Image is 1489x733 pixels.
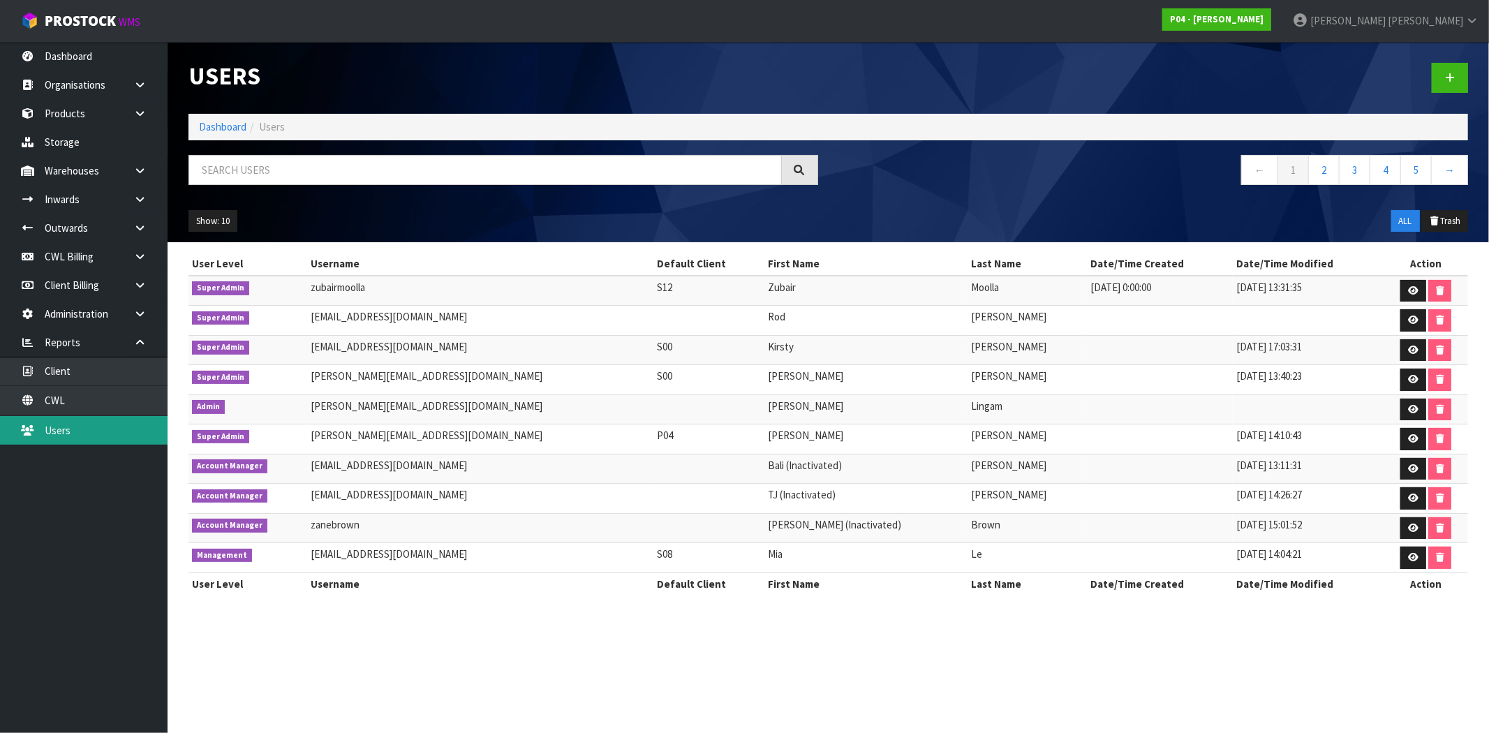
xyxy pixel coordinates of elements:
[654,276,764,306] td: S12
[1162,8,1271,31] a: P04 - [PERSON_NAME]
[192,371,249,385] span: Super Admin
[764,484,968,514] td: TJ (Inactivated)
[968,365,1087,395] td: [PERSON_NAME]
[192,459,267,473] span: Account Manager
[307,335,653,365] td: [EMAIL_ADDRESS][DOMAIN_NAME]
[1339,155,1370,185] a: 3
[1431,155,1468,185] a: →
[1233,543,1384,573] td: [DATE] 14:04:21
[192,281,249,295] span: Super Admin
[119,15,140,29] small: WMS
[968,335,1087,365] td: [PERSON_NAME]
[764,513,968,543] td: [PERSON_NAME] (Inactivated)
[654,572,764,595] th: Default Client
[968,306,1087,336] td: [PERSON_NAME]
[1233,276,1384,306] td: [DATE] 13:31:35
[839,155,1469,189] nav: Page navigation
[654,365,764,395] td: S00
[307,484,653,514] td: [EMAIL_ADDRESS][DOMAIN_NAME]
[1233,335,1384,365] td: [DATE] 17:03:31
[968,543,1087,573] td: Le
[1370,155,1401,185] a: 4
[1087,276,1233,306] td: [DATE] 0:00:00
[968,454,1087,484] td: [PERSON_NAME]
[1233,484,1384,514] td: [DATE] 14:26:27
[968,276,1087,306] td: Moolla
[307,513,653,543] td: zanebrown
[1087,253,1233,275] th: Date/Time Created
[192,311,249,325] span: Super Admin
[307,365,653,395] td: [PERSON_NAME][EMAIL_ADDRESS][DOMAIN_NAME]
[307,276,653,306] td: zubairmoolla
[192,489,267,503] span: Account Manager
[199,120,246,133] a: Dashboard
[764,253,968,275] th: First Name
[1233,454,1384,484] td: [DATE] 13:11:31
[1233,572,1384,595] th: Date/Time Modified
[654,424,764,454] td: P04
[192,519,267,533] span: Account Manager
[764,306,968,336] td: Rod
[968,424,1087,454] td: [PERSON_NAME]
[188,155,782,185] input: Search users
[188,63,818,89] h1: Users
[1384,253,1468,275] th: Action
[307,394,653,424] td: [PERSON_NAME][EMAIL_ADDRESS][DOMAIN_NAME]
[764,424,968,454] td: [PERSON_NAME]
[1391,210,1420,232] button: ALL
[307,306,653,336] td: [EMAIL_ADDRESS][DOMAIN_NAME]
[654,253,764,275] th: Default Client
[968,484,1087,514] td: [PERSON_NAME]
[307,572,653,595] th: Username
[307,543,653,573] td: [EMAIL_ADDRESS][DOMAIN_NAME]
[307,424,653,454] td: [PERSON_NAME][EMAIL_ADDRESS][DOMAIN_NAME]
[1310,14,1386,27] span: [PERSON_NAME]
[654,543,764,573] td: S08
[764,276,968,306] td: Zubair
[1233,424,1384,454] td: [DATE] 14:10:43
[1170,13,1264,25] strong: P04 - [PERSON_NAME]
[1277,155,1309,185] a: 1
[1241,155,1278,185] a: ←
[968,572,1087,595] th: Last Name
[21,12,38,29] img: cube-alt.png
[968,253,1087,275] th: Last Name
[1233,365,1384,395] td: [DATE] 13:40:23
[192,549,252,563] span: Management
[1233,253,1384,275] th: Date/Time Modified
[188,210,237,232] button: Show: 10
[764,394,968,424] td: [PERSON_NAME]
[654,335,764,365] td: S00
[764,365,968,395] td: [PERSON_NAME]
[192,400,225,414] span: Admin
[1388,14,1463,27] span: [PERSON_NAME]
[1421,210,1468,232] button: Trash
[968,394,1087,424] td: Lingam
[1384,572,1468,595] th: Action
[45,12,116,30] span: ProStock
[968,513,1087,543] td: Brown
[188,572,307,595] th: User Level
[1087,572,1233,595] th: Date/Time Created
[764,454,968,484] td: Bali (Inactivated)
[764,543,968,573] td: Mia
[192,341,249,355] span: Super Admin
[764,572,968,595] th: First Name
[1233,513,1384,543] td: [DATE] 15:01:52
[307,454,653,484] td: [EMAIL_ADDRESS][DOMAIN_NAME]
[1308,155,1340,185] a: 2
[1400,155,1432,185] a: 5
[307,253,653,275] th: Username
[259,120,285,133] span: Users
[764,335,968,365] td: Kirsty
[192,430,249,444] span: Super Admin
[188,253,307,275] th: User Level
